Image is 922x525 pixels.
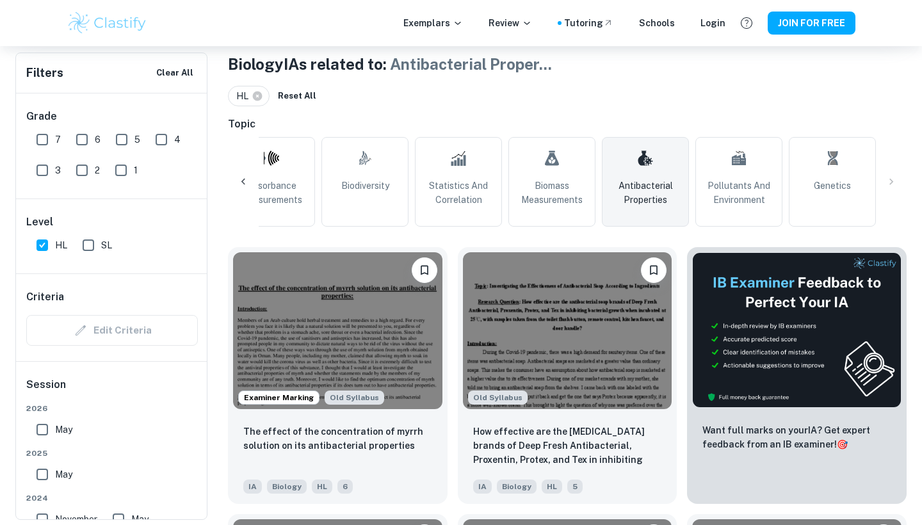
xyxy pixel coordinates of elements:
div: Starting from the May 2025 session, the Biology IA requirements have changed. It's OK to refer to... [325,391,384,405]
div: HL [228,86,270,106]
h6: Session [26,377,198,403]
div: Starting from the May 2025 session, the Biology IA requirements have changed. It's OK to refer to... [468,391,528,405]
span: Antibacterial Properties [608,179,683,207]
a: Examiner MarkingStarting from the May 2025 session, the Biology IA requirements have changed. It'... [228,247,448,504]
button: Please log in to bookmark exemplars [641,257,667,283]
img: Thumbnail [692,252,902,408]
a: ThumbnailWant full marks on yourIA? Get expert feedback from an IB examiner! [687,247,907,504]
span: Biology [497,480,537,494]
span: 6 [337,480,353,494]
span: Old Syllabus [468,391,528,405]
img: Biology IA example thumbnail: The effect of the concentration of myrrh [233,252,442,409]
h6: Level [26,214,198,230]
p: Want full marks on your IA ? Get expert feedback from an IB examiner! [702,423,891,451]
a: Login [700,16,725,30]
p: Review [489,16,532,30]
button: Clear All [153,63,197,83]
span: Biomass Measurements [514,179,590,207]
span: IA [473,480,492,494]
span: May [55,423,72,437]
span: 2 [95,163,100,177]
span: Old Syllabus [325,391,384,405]
h6: Grade [26,109,198,124]
span: HL [312,480,332,494]
span: 7 [55,133,61,147]
p: The effect of the concentration of myrrh solution on its antibacterial properties [243,424,432,453]
span: Antibacterial Proper ... [390,55,552,73]
button: Help and Feedback [736,12,757,34]
span: 5 [567,480,583,494]
span: Pollutants and Environment [701,179,777,207]
h6: Topic [228,117,907,132]
span: Examiner Marking [239,392,319,403]
h6: Filters [26,64,63,82]
span: 3 [55,163,61,177]
img: Biology IA example thumbnail: How effective are the antibacterial soap [463,252,672,409]
span: 🎯 [837,439,848,449]
span: Genetics [814,179,851,193]
span: Biology [267,480,307,494]
span: HL [542,480,562,494]
button: Reset All [275,86,319,106]
a: Schools [639,16,675,30]
span: HL [55,238,67,252]
span: 1 [134,163,138,177]
button: Please log in to bookmark exemplars [412,257,437,283]
span: 2025 [26,448,198,459]
button: JOIN FOR FREE [768,12,855,35]
h6: Criteria [26,289,64,305]
span: SL [101,238,112,252]
span: IA [243,480,262,494]
div: Criteria filters are unavailable when searching by topic [26,315,198,346]
span: Statistics and Correlation [421,179,496,207]
a: Starting from the May 2025 session, the Biology IA requirements have changed. It's OK to refer to... [458,247,677,504]
span: 2026 [26,403,198,414]
p: Exemplars [403,16,463,30]
span: 5 [134,133,140,147]
span: Biodiversity [341,179,389,193]
a: Tutoring [564,16,613,30]
span: 6 [95,133,101,147]
span: 4 [174,133,181,147]
img: Clastify logo [67,10,148,36]
p: How effective are the antibacterial soap brands of Deep Fresh Antibacterial, Proxentin, Protex, a... [473,424,662,468]
span: 2024 [26,492,198,504]
h1: Biology IAs related to: [228,52,907,76]
span: May [55,467,72,481]
span: HL [236,89,254,103]
span: Absorbance Measurements [234,179,309,207]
